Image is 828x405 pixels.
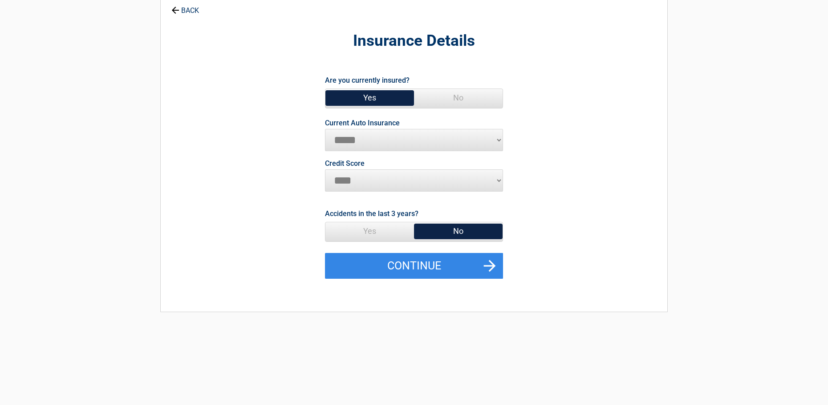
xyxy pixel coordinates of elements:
label: Accidents in the last 3 years? [325,208,418,220]
span: Yes [325,222,414,240]
span: No [414,89,503,107]
label: Current Auto Insurance [325,120,400,127]
h2: Insurance Details [210,31,618,52]
label: Credit Score [325,160,365,167]
span: No [414,222,503,240]
button: Continue [325,253,503,279]
label: Are you currently insured? [325,74,410,86]
span: Yes [325,89,414,107]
